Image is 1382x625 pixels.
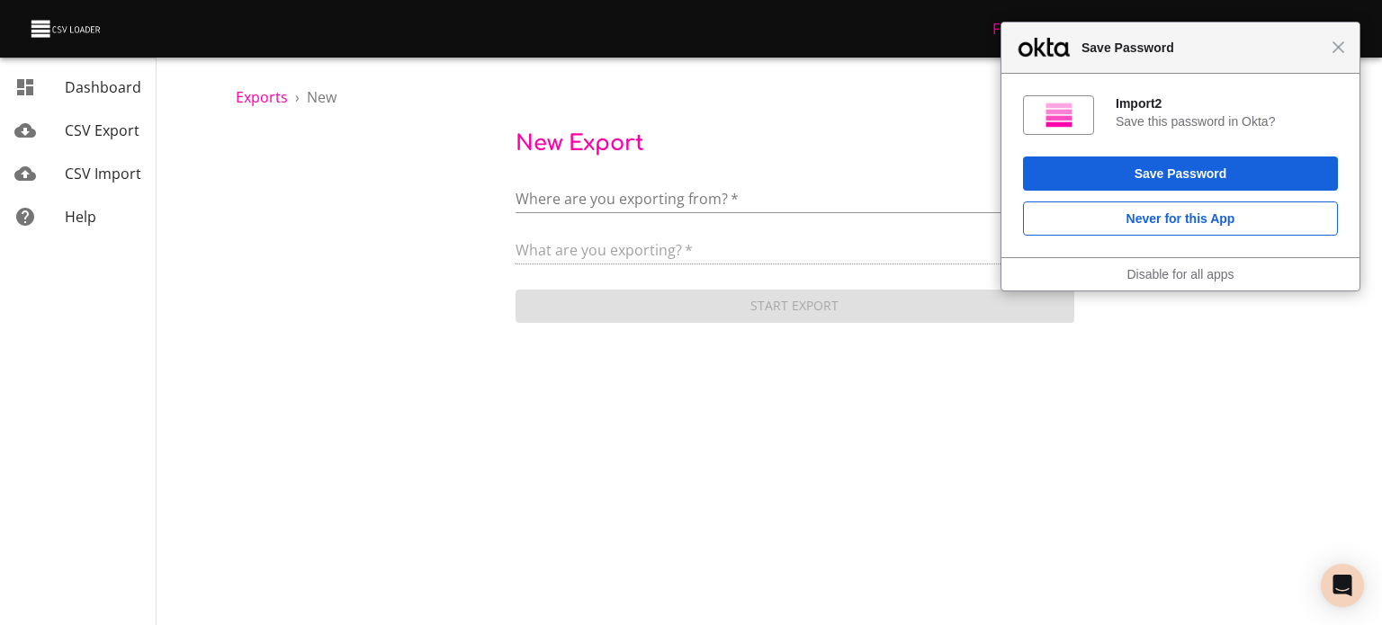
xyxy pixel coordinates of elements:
span: CSV Export [65,121,139,140]
button: Never for this App [1023,201,1338,236]
span: Save Password [1072,37,1332,58]
a: Exports [236,87,288,107]
span: New [307,87,337,107]
span: [PERSON_NAME] [1224,18,1346,40]
button: Save Password [1023,156,1338,191]
img: CSV Loader [29,16,104,41]
a: Add Connection [1089,13,1216,46]
span: Close [1332,40,1345,54]
div: Open Intercom Messenger [1321,564,1364,607]
button: [PERSON_NAME] [1216,13,1353,46]
span: Add Connection [1096,18,1209,40]
div: Import2 [1116,95,1338,112]
div: Save this password in Okta? [1116,113,1338,129]
li: › [295,86,300,108]
span: CSV Import [65,164,141,183]
a: Disable for all apps [1126,267,1234,281]
a: Free Account [992,19,1081,39]
span: Help [65,207,96,227]
span: Dashboard [65,77,141,97]
img: woZJ2gAAAAZJREFUAwDEd1JfbaofWQAAAABJRU5ErkJggg== [1045,101,1073,129]
span: New Export [516,131,644,156]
